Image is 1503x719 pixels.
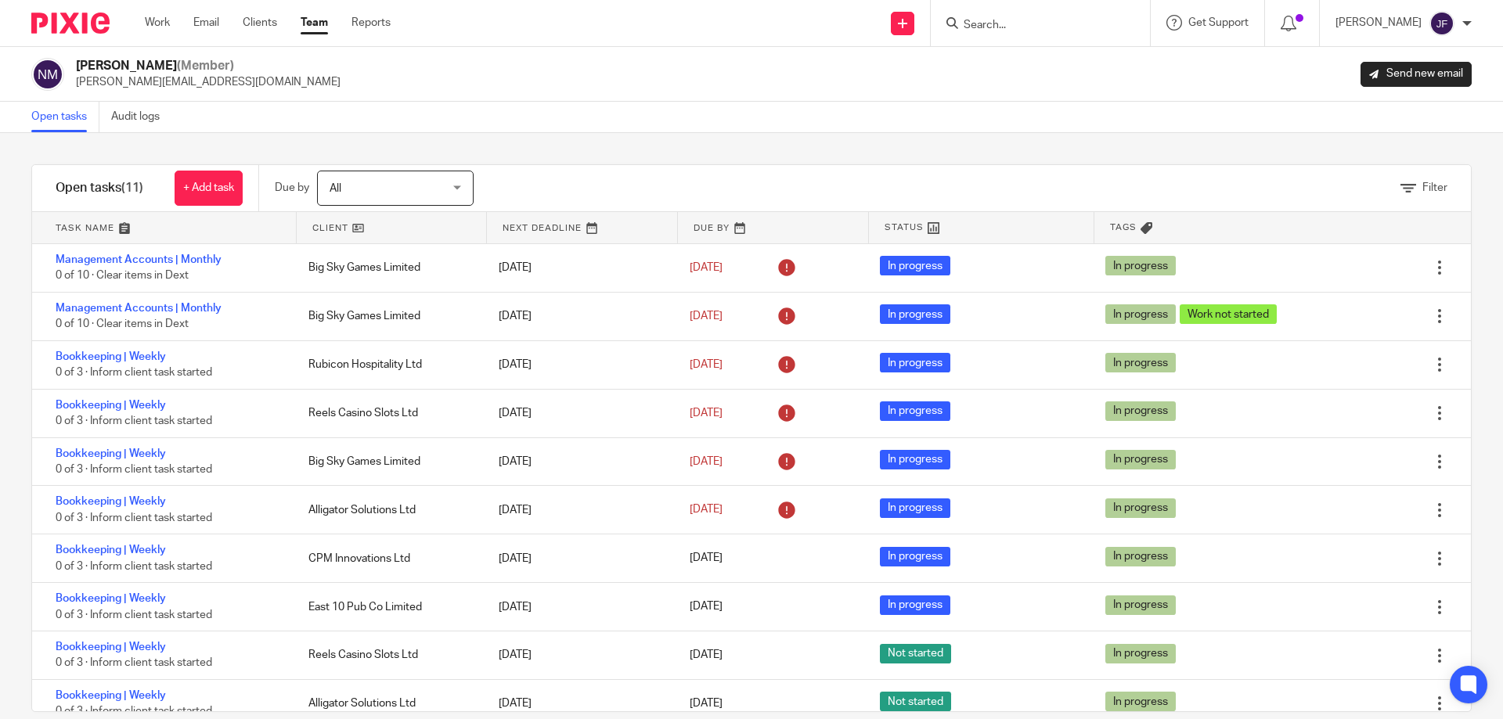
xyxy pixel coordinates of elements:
[293,446,483,477] div: Big Sky Games Limited
[56,448,166,459] a: Bookkeeping | Weekly
[880,353,950,372] span: In progress
[351,15,391,31] a: Reports
[483,349,673,380] div: [DATE]
[145,15,170,31] a: Work
[880,595,950,615] span: In progress
[880,547,950,566] span: In progress
[885,221,924,234] span: Status
[56,303,222,314] a: Management Accounts | Monthly
[1105,256,1176,275] span: In progress
[76,58,341,74] h2: [PERSON_NAME]
[56,642,166,652] a: Bookkeeping | Weekly
[690,408,723,419] span: [DATE]
[483,494,673,526] div: [DATE]
[293,300,483,332] div: Big Sky Games Limited
[1105,304,1176,324] span: In progress
[193,15,219,31] a: Email
[483,591,673,623] div: [DATE]
[483,446,673,477] div: [DATE]
[880,450,950,469] span: In progress
[301,15,328,31] a: Team
[31,13,110,34] img: Pixie
[690,698,723,709] span: [DATE]
[56,254,222,265] a: Management Accounts | Monthly
[177,59,234,72] span: (Member)
[293,494,483,526] div: Alligator Solutions Ltd
[690,602,723,613] span: [DATE]
[31,58,64,91] img: svg%3E
[690,553,723,564] span: [DATE]
[56,351,166,362] a: Bookkeeping | Weekly
[1105,401,1176,421] span: In progress
[962,19,1103,33] input: Search
[330,183,341,194] span: All
[690,456,723,467] span: [DATE]
[483,252,673,283] div: [DATE]
[1105,595,1176,615] span: In progress
[56,415,212,426] span: 0 of 3 · Inform client task started
[56,271,189,282] span: 0 of 10 · Clear items in Dext
[880,256,950,275] span: In progress
[1422,182,1447,193] span: Filter
[483,543,673,574] div: [DATE]
[175,171,243,206] a: + Add task
[880,692,951,711] span: Not started
[880,304,950,324] span: In progress
[293,349,483,380] div: Rubicon Hospitality Ltd
[1105,644,1176,663] span: In progress
[880,498,950,518] span: In progress
[483,300,673,332] div: [DATE]
[1105,353,1176,372] span: In progress
[483,688,673,719] div: [DATE]
[690,262,723,273] span: [DATE]
[56,706,212,717] span: 0 of 3 · Inform client task started
[293,397,483,429] div: Reels Casino Slots Ltd
[121,182,143,194] span: (11)
[880,644,951,663] span: Not started
[690,311,723,322] span: [DATE]
[56,658,212,669] span: 0 of 3 · Inform client task started
[56,318,189,329] span: 0 of 10 · Clear items in Dext
[56,690,166,701] a: Bookkeeping | Weekly
[76,74,341,90] p: [PERSON_NAME][EMAIL_ADDRESS][DOMAIN_NAME]
[1180,304,1277,324] span: Work not started
[1361,62,1472,87] a: Send new email
[880,401,950,421] span: In progress
[293,591,483,623] div: East 10 Pub Co Limited
[483,639,673,670] div: [DATE]
[293,639,483,670] div: Reels Casino Slots Ltd
[1429,11,1454,36] img: svg%3E
[56,496,166,507] a: Bookkeeping | Weekly
[56,561,212,572] span: 0 of 3 · Inform client task started
[111,102,171,132] a: Audit logs
[31,102,99,132] a: Open tasks
[690,650,723,661] span: [DATE]
[483,397,673,429] div: [DATE]
[1105,547,1176,566] span: In progress
[293,688,483,719] div: Alligator Solutions Ltd
[56,593,166,604] a: Bookkeeping | Weekly
[56,609,212,620] span: 0 of 3 · Inform client task started
[275,180,309,196] p: Due by
[56,545,166,555] a: Bookkeeping | Weekly
[690,505,723,516] span: [DATE]
[1188,17,1249,28] span: Get Support
[690,359,723,370] span: [DATE]
[293,252,483,283] div: Big Sky Games Limited
[293,543,483,574] div: CPM Innovations Ltd
[1105,450,1176,469] span: In progress
[56,512,212,523] span: 0 of 3 · Inform client task started
[56,464,212,475] span: 0 of 3 · Inform client task started
[243,15,277,31] a: Clients
[1105,692,1176,711] span: In progress
[56,367,212,378] span: 0 of 3 · Inform client task started
[56,180,143,196] h1: Open tasks
[1335,15,1422,31] p: [PERSON_NAME]
[1110,221,1137,234] span: Tags
[1105,498,1176,518] span: In progress
[56,400,166,411] a: Bookkeeping | Weekly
